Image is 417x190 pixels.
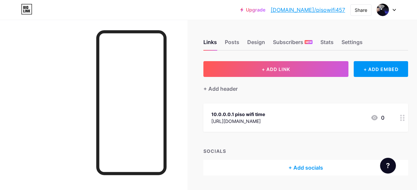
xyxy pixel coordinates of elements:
a: Upgrade [240,7,265,12]
div: Posts [225,38,239,50]
div: Settings [342,38,363,50]
div: Stats [320,38,334,50]
span: + ADD LINK [262,66,290,72]
div: + ADD EMBED [354,61,408,77]
div: Design [247,38,265,50]
div: Share [355,7,367,13]
div: Links [203,38,217,50]
div: 10.0.0.0.1 piso wifi time [211,111,265,118]
img: pisowifi457 [376,4,389,16]
div: [URL][DOMAIN_NAME] [211,118,265,125]
span: NEW [306,40,312,44]
div: 0 [371,114,384,122]
div: SOCIALS [203,148,408,154]
button: + ADD LINK [203,61,348,77]
div: + Add socials [203,160,408,176]
div: Subscribers [273,38,313,50]
a: [DOMAIN_NAME]/pisowifi457 [271,6,345,14]
div: + Add header [203,85,238,93]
